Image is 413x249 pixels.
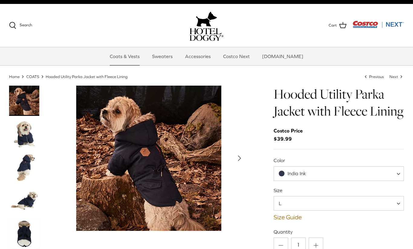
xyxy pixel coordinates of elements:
[9,119,39,149] a: Thumbnail Link
[274,187,404,194] label: Size
[257,47,309,65] a: [DOMAIN_NAME]
[274,214,404,221] a: Size Guide
[274,86,404,120] h1: Hooded Utility Parka Jacket with Fleece Lining
[274,196,404,211] span: L
[9,185,39,216] a: Thumbnail Link
[274,170,318,177] span: India Ink
[363,74,385,79] a: Previous
[147,47,178,65] a: Sweaters
[274,200,294,207] span: L
[329,21,346,29] a: Cart
[190,10,223,41] a: hoteldoggy.com hoteldoggycom
[274,127,303,135] div: Costco Price
[274,228,404,235] label: Quantity
[233,152,246,165] button: Next
[9,74,20,79] a: Home
[9,86,39,116] a: Thumbnail Link
[288,171,306,176] span: India Ink
[389,74,404,79] a: Next
[46,74,128,79] a: Hooded Utility Parka Jacket with Fleece Lining
[9,22,32,29] a: Search
[274,166,404,181] span: India Ink
[190,28,223,41] img: hoteldoggycom
[9,219,39,249] a: Thumbnail Link
[20,23,32,27] span: Search
[9,152,39,182] a: Thumbnail Link
[180,47,216,65] a: Accessories
[218,47,255,65] a: Costco Next
[104,47,145,65] a: Coats & Vests
[353,25,404,29] a: Visit Costco Next
[9,74,404,80] nav: Breadcrumbs
[274,157,404,164] label: Color
[369,74,384,79] span: Previous
[389,74,398,79] span: Next
[274,127,309,143] span: $39.99
[51,86,246,231] a: Show Gallery
[26,74,39,79] a: COATS
[329,22,337,29] span: Cart
[196,10,217,28] img: hoteldoggy.com
[353,21,404,28] img: Costco Next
